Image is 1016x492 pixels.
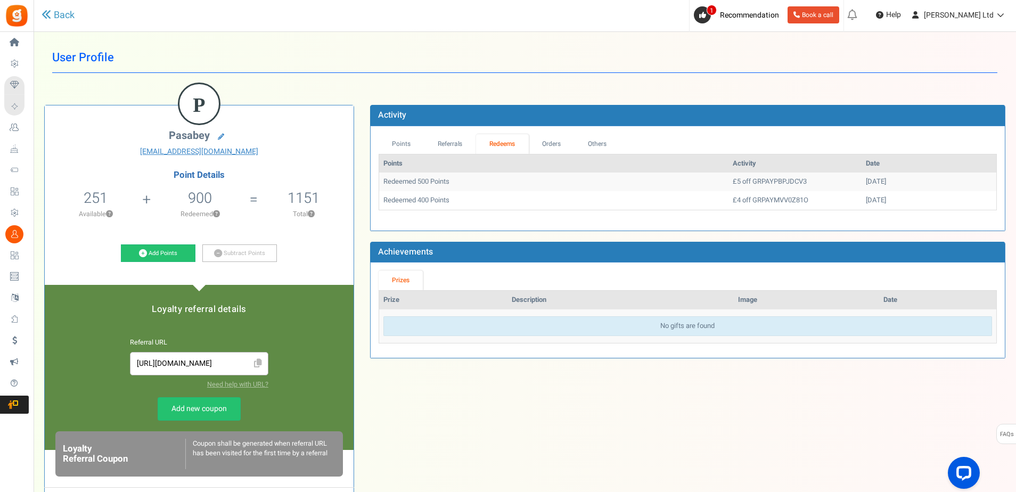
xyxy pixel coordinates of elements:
a: Add new coupon [158,397,241,421]
th: Points [379,154,728,173]
h5: 1151 [288,190,319,206]
button: ? [308,211,315,218]
span: Click to Copy [250,355,267,373]
td: Redeemed 400 Points [379,191,728,210]
th: Date [862,154,996,173]
img: Gratisfaction [5,4,29,28]
a: Referrals [424,134,476,154]
td: [DATE] [862,191,996,210]
div: Coupon shall be generated when referral URL has been visited for the first time by a referral [185,439,335,469]
button: ? [213,211,220,218]
th: Prize [379,291,507,309]
figcaption: P [179,84,219,126]
th: Activity [728,154,862,173]
a: Need help with URL? [207,380,268,389]
span: Pasabey [169,128,210,143]
a: Orders [529,134,575,154]
b: Achievements [378,245,433,258]
a: Help [872,6,905,23]
th: Date [879,291,996,309]
h4: Point Details [45,170,354,180]
td: £5 off GRPAYPBPJDCV3 [728,173,862,191]
span: 251 [84,187,108,209]
b: Activity [378,109,406,121]
a: Others [574,134,620,154]
td: [DATE] [862,173,996,191]
p: Available [50,209,141,219]
span: Recommendation [720,10,779,21]
h5: 900 [188,190,212,206]
a: Points [379,134,424,154]
a: 1 Recommendation [694,6,783,23]
div: No gifts are found [383,316,992,336]
p: Total [259,209,348,219]
th: Description [507,291,734,309]
th: Image [734,291,879,309]
p: Redeemed [152,209,248,219]
h1: User Profile [52,43,997,73]
a: Book a call [788,6,839,23]
a: Subtract Points [202,244,277,263]
span: Help [883,10,901,20]
td: Redeemed 500 Points [379,173,728,191]
a: [EMAIL_ADDRESS][DOMAIN_NAME] [53,146,346,157]
td: £4 off GRPAYMVV0Z81O [728,191,862,210]
a: Add Points [121,244,195,263]
a: Redeems [476,134,529,154]
a: Prizes [379,270,423,290]
h6: Referral URL [130,339,268,347]
button: ? [106,211,113,218]
span: FAQs [999,424,1014,445]
span: [PERSON_NAME] Ltd [924,10,994,21]
span: 1 [707,5,717,15]
h6: Loyalty Referral Coupon [63,444,185,464]
h5: Loyalty referral details [55,305,343,314]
